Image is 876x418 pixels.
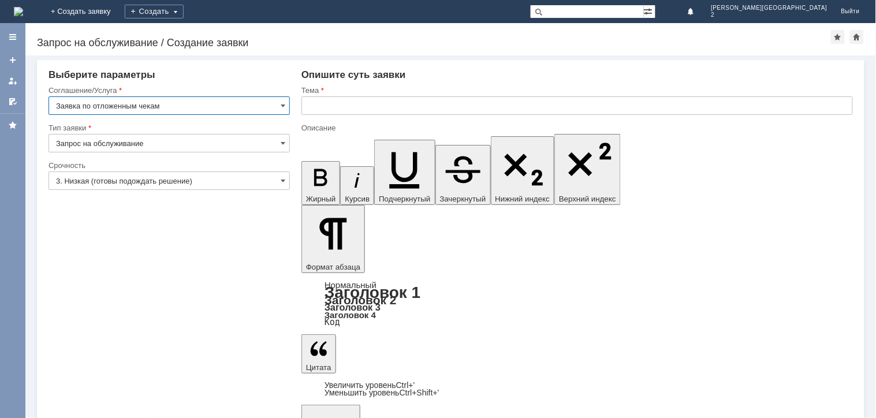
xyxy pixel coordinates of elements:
[301,161,341,205] button: Жирный
[14,7,23,16] img: logo
[301,382,853,397] div: Цитата
[325,317,340,327] a: Код
[435,145,491,205] button: Зачеркнутый
[345,195,370,203] span: Курсив
[125,5,184,18] div: Создать
[325,380,415,390] a: Increase
[379,195,430,203] span: Подчеркнутый
[711,5,827,12] span: [PERSON_NAME][GEOGRAPHIC_DATA]
[325,310,376,320] a: Заголовок 4
[396,380,415,390] span: Ctrl+'
[306,363,331,372] span: Цитата
[3,72,22,90] a: Мои заявки
[325,388,439,397] a: Decrease
[325,283,421,301] a: Заголовок 1
[831,30,845,44] div: Добавить в избранное
[325,293,397,307] a: Заголовок 2
[325,302,381,312] a: Заголовок 3
[554,134,621,205] button: Верхний индекс
[440,195,486,203] span: Зачеркнутый
[850,30,864,44] div: Сделать домашней страницей
[374,140,435,205] button: Подчеркнутый
[301,87,851,94] div: Тема
[49,124,288,132] div: Тип заявки
[306,263,360,271] span: Формат абзаца
[37,37,831,48] div: Запрос на обслуживание / Создание заявки
[301,281,853,326] div: Формат абзаца
[301,69,406,80] span: Опишите суть заявки
[711,12,827,18] span: 2
[559,195,616,203] span: Верхний индекс
[400,388,439,397] span: Ctrl+Shift+'
[306,195,336,203] span: Жирный
[49,162,288,169] div: Срочность
[495,195,550,203] span: Нижний индекс
[644,5,655,16] span: Расширенный поиск
[325,280,377,290] a: Нормальный
[340,166,374,205] button: Курсив
[301,124,851,132] div: Описание
[14,7,23,16] a: Перейти на домашнюю страницу
[491,136,555,205] button: Нижний индекс
[49,87,288,94] div: Соглашение/Услуга
[301,205,365,273] button: Формат абзаца
[49,69,155,80] span: Выберите параметры
[3,92,22,111] a: Мои согласования
[3,51,22,69] a: Создать заявку
[301,334,336,374] button: Цитата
